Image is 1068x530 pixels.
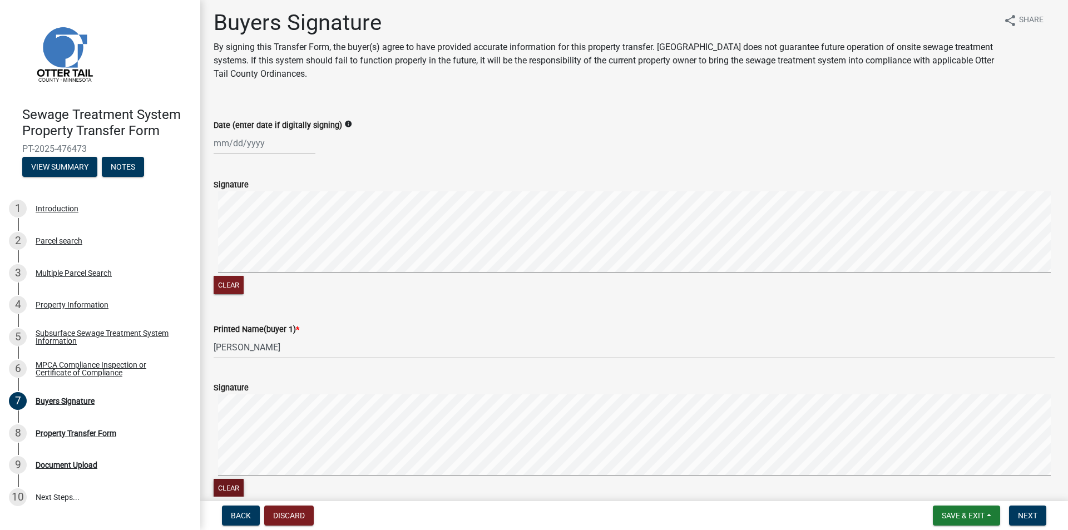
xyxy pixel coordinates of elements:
div: Document Upload [36,461,97,469]
span: Back [231,511,251,520]
label: Signature [214,384,249,392]
div: Buyers Signature [36,397,95,405]
span: Share [1019,14,1044,27]
button: Save & Exit [933,506,1000,526]
input: mm/dd/yyyy [214,132,315,155]
div: 5 [9,328,27,346]
div: 9 [9,456,27,474]
button: View Summary [22,157,97,177]
div: 4 [9,296,27,314]
div: 1 [9,200,27,217]
wm-modal-confirm: Notes [102,163,144,172]
div: 10 [9,488,27,506]
div: MPCA Compliance Inspection or Certificate of Compliance [36,361,182,377]
i: share [1003,14,1017,27]
button: Notes [102,157,144,177]
div: Subsurface Sewage Treatment System Information [36,329,182,345]
div: 3 [9,264,27,282]
wm-modal-confirm: Summary [22,163,97,172]
img: Otter Tail County, Minnesota [22,12,106,95]
label: Date (enter date if digitally signing) [214,122,342,130]
span: Next [1018,511,1037,520]
button: Clear [214,276,244,294]
h4: Sewage Treatment System Property Transfer Form [22,107,191,139]
p: By signing this Transfer Form, the buyer(s) agree to have provided accurate information for this ... [214,41,995,81]
div: 2 [9,232,27,250]
div: 8 [9,424,27,442]
div: 7 [9,392,27,410]
div: Introduction [36,205,78,212]
span: PT-2025-476473 [22,143,178,154]
button: Clear [214,479,244,497]
h1: Buyers Signature [214,9,995,36]
button: shareShare [995,9,1052,31]
button: Discard [264,506,314,526]
div: Multiple Parcel Search [36,269,112,277]
div: Parcel search [36,237,82,245]
button: Next [1009,506,1046,526]
label: Signature [214,181,249,189]
div: Property Information [36,301,108,309]
label: Printed Name(buyer 1) [214,326,299,334]
button: Back [222,506,260,526]
div: Property Transfer Form [36,429,116,437]
span: Save & Exit [942,511,985,520]
i: info [344,120,352,128]
div: 6 [9,360,27,378]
